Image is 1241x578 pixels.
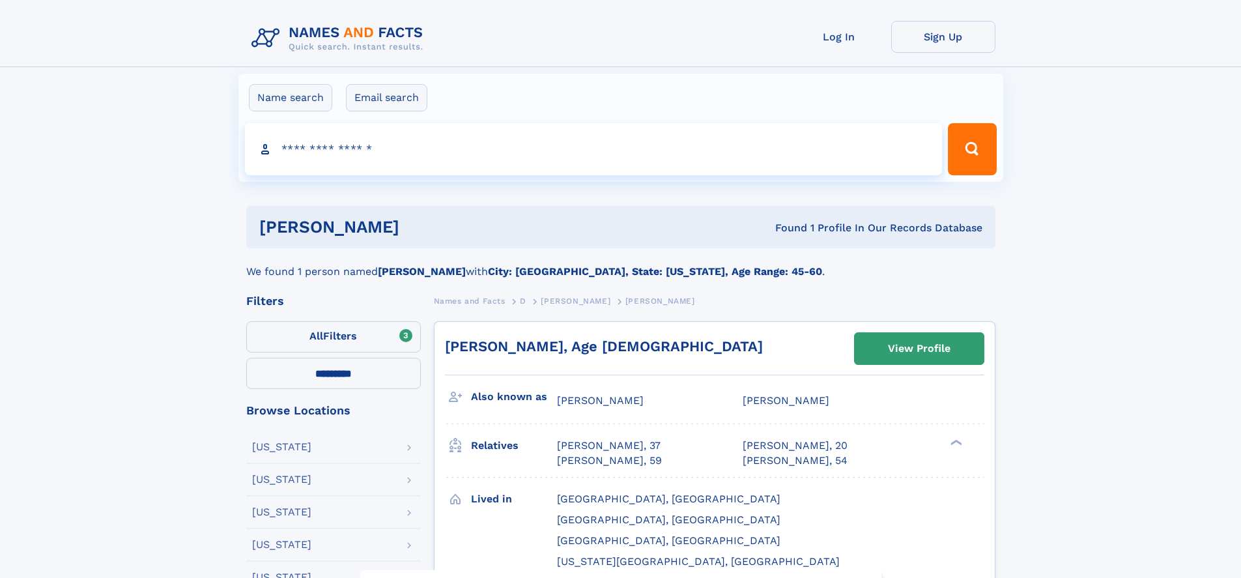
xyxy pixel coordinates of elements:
button: Search Button [948,123,996,175]
a: [PERSON_NAME], 37 [557,439,661,453]
div: [US_STATE] [252,442,311,452]
span: [GEOGRAPHIC_DATA], [GEOGRAPHIC_DATA] [557,534,780,547]
img: Logo Names and Facts [246,21,434,56]
a: Names and Facts [434,293,506,309]
h1: [PERSON_NAME] [259,219,588,235]
span: [GEOGRAPHIC_DATA], [GEOGRAPHIC_DATA] [557,493,780,505]
span: [GEOGRAPHIC_DATA], [GEOGRAPHIC_DATA] [557,513,780,526]
div: Browse Locations [246,405,421,416]
span: All [309,330,323,342]
a: [PERSON_NAME], 59 [557,454,662,468]
a: [PERSON_NAME] [541,293,610,309]
span: [PERSON_NAME] [541,296,610,306]
label: Name search [249,84,332,111]
div: [US_STATE] [252,540,311,550]
div: ❯ [947,439,963,447]
div: Found 1 Profile In Our Records Database [587,221,982,235]
h3: Relatives [471,435,557,457]
span: [PERSON_NAME] [625,296,695,306]
b: [PERSON_NAME] [378,265,466,278]
div: Filters [246,295,421,307]
label: Filters [246,321,421,353]
a: Log In [787,21,891,53]
h3: Lived in [471,488,557,510]
a: [PERSON_NAME], 54 [743,454,848,468]
span: [US_STATE][GEOGRAPHIC_DATA], [GEOGRAPHIC_DATA] [557,555,840,568]
a: View Profile [855,333,984,364]
div: View Profile [888,334,950,364]
div: [US_STATE] [252,507,311,517]
a: Sign Up [891,21,995,53]
div: We found 1 person named with . [246,248,995,280]
span: [PERSON_NAME] [743,394,829,407]
a: [PERSON_NAME], Age [DEMOGRAPHIC_DATA] [445,338,763,354]
b: City: [GEOGRAPHIC_DATA], State: [US_STATE], Age Range: 45-60 [488,265,822,278]
input: search input [245,123,943,175]
label: Email search [346,84,427,111]
span: [PERSON_NAME] [557,394,644,407]
a: [PERSON_NAME], 20 [743,439,848,453]
a: D [520,293,526,309]
div: [US_STATE] [252,474,311,485]
h3: Also known as [471,386,557,408]
span: D [520,296,526,306]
